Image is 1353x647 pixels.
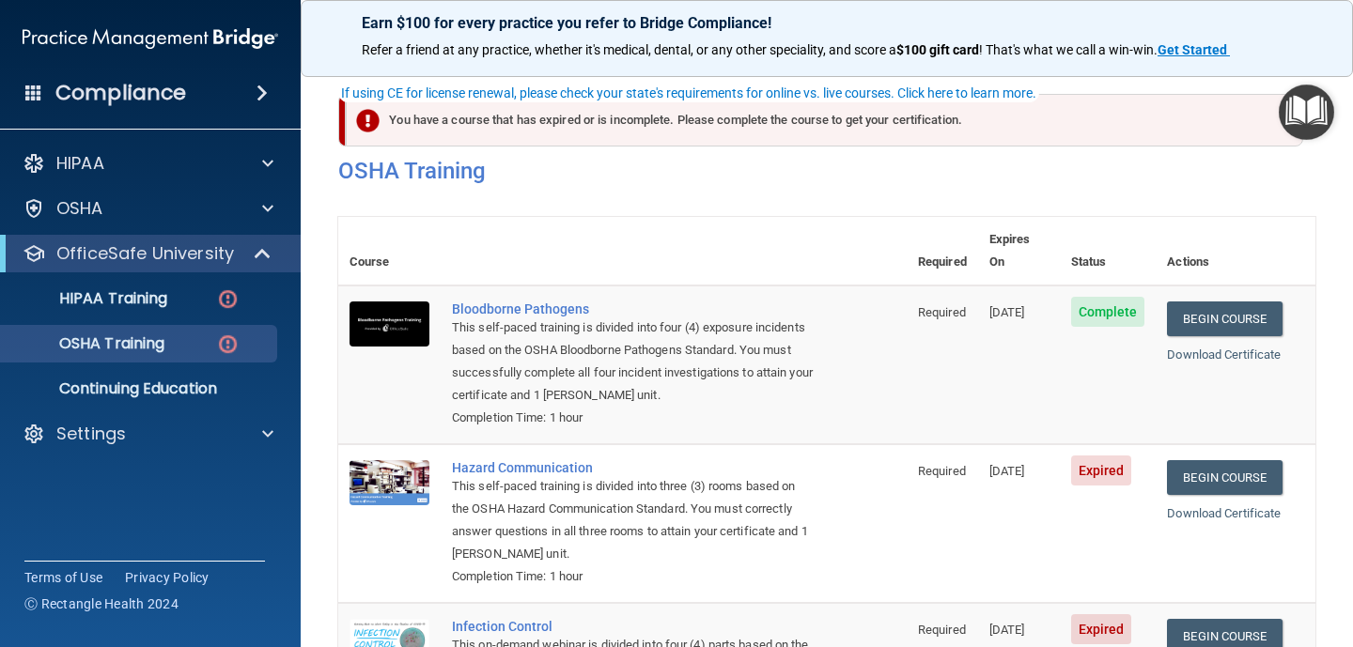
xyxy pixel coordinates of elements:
[1071,614,1132,644] span: Expired
[1071,455,1132,485] span: Expired
[56,152,104,175] p: HIPAA
[1167,347,1281,362] a: Download Certificate
[356,109,380,132] img: exclamation-circle-solid-danger.72ef9ffc.png
[362,42,896,57] span: Refer a friend at any practice, whether it's medical, dental, or any other speciality, and score a
[346,94,1303,146] div: You have a course that has expired or is incomplete. Please complete the course to get your certi...
[23,20,278,57] img: PMB logo
[452,407,813,429] div: Completion Time: 1 hour
[907,217,978,285] th: Required
[452,460,813,475] a: Hazard Communication
[979,42,1158,57] span: ! That's what we call a win-win.
[55,80,186,106] h4: Compliance
[918,623,966,637] span: Required
[918,464,966,478] span: Required
[338,158,1315,184] h4: OSHA Training
[12,379,269,398] p: Continuing Education
[452,565,813,588] div: Completion Time: 1 hour
[56,197,103,220] p: OSHA
[1167,506,1281,520] a: Download Certificate
[1158,42,1230,57] a: Get Started
[216,332,240,356] img: danger-circle.6113f641.png
[24,568,102,587] a: Terms of Use
[341,86,1036,100] div: If using CE for license renewal, please check your state's requirements for online vs. live cours...
[452,301,813,316] a: Bloodborne Pathogens
[452,475,813,565] div: This self-paced training is divided into three (3) rooms based on the OSHA Hazard Communication S...
[1156,217,1315,285] th: Actions
[24,594,179,613] span: Ⓒ Rectangle Health 2024
[23,152,273,175] a: HIPAA
[23,242,272,265] a: OfficeSafe University
[12,289,167,308] p: HIPAA Training
[1167,301,1282,336] a: Begin Course
[1158,42,1227,57] strong: Get Started
[56,242,234,265] p: OfficeSafe University
[1279,85,1334,140] button: Open Resource Center
[56,423,126,445] p: Settings
[216,287,240,311] img: danger-circle.6113f641.png
[1167,460,1282,495] a: Begin Course
[989,464,1025,478] span: [DATE]
[338,84,1039,102] button: If using CE for license renewal, please check your state's requirements for online vs. live cours...
[978,217,1060,285] th: Expires On
[12,334,164,353] p: OSHA Training
[362,14,1292,32] p: Earn $100 for every practice you refer to Bridge Compliance!
[125,568,210,587] a: Privacy Policy
[452,619,813,634] a: Infection Control
[1060,217,1157,285] th: Status
[23,423,273,445] a: Settings
[989,305,1025,319] span: [DATE]
[452,316,813,407] div: This self-paced training is divided into four (4) exposure incidents based on the OSHA Bloodborne...
[1071,297,1145,327] span: Complete
[918,305,966,319] span: Required
[338,217,441,285] th: Course
[896,42,979,57] strong: $100 gift card
[23,197,273,220] a: OSHA
[989,623,1025,637] span: [DATE]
